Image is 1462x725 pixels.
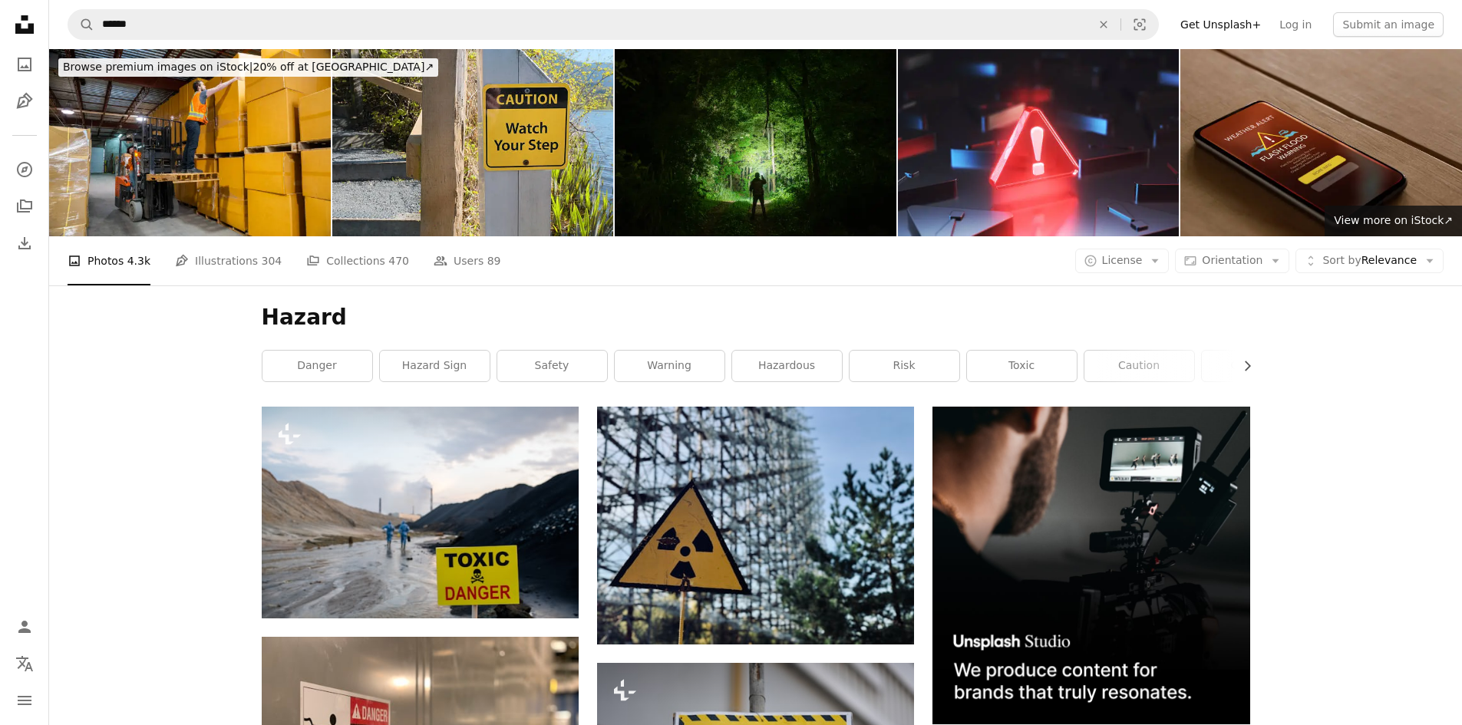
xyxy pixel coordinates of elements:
[1295,249,1444,273] button: Sort byRelevance
[497,351,607,381] a: safety
[1322,254,1361,266] span: Sort by
[434,236,501,285] a: Users 89
[1087,10,1120,39] button: Clear
[1102,254,1143,266] span: License
[9,685,40,716] button: Menu
[63,61,434,73] span: 20% off at [GEOGRAPHIC_DATA] ↗
[262,252,282,269] span: 304
[1180,49,1462,236] img: Resilience and Adaptability for Climate Change, Environment Issues, Flash Flood Warning System Al...
[1175,249,1289,273] button: Orientation
[1084,351,1194,381] a: caution
[63,61,252,73] span: Browse premium images on iStock |
[1325,206,1462,236] a: View more on iStock↗
[262,407,579,618] img: Yellow board with announcement of toxic and dangerous area on background of two contemporary scie...
[732,351,842,381] a: hazardous
[932,407,1249,723] img: file-1715652217532-464736461acbimage
[9,49,40,80] a: Photos
[1202,254,1262,266] span: Orientation
[9,191,40,222] a: Collections
[597,519,914,532] a: red road signage
[1334,214,1453,226] span: View more on iStock ↗
[9,86,40,117] a: Illustrations
[1322,253,1417,269] span: Relevance
[9,648,40,679] button: Language
[1075,249,1170,273] button: License
[1270,12,1321,37] a: Log in
[1333,12,1444,37] button: Submit an image
[175,236,282,285] a: Illustrations 304
[850,351,959,381] a: risk
[68,9,1159,40] form: Find visuals sitewide
[1121,10,1158,39] button: Visual search
[487,252,501,269] span: 89
[615,49,896,236] img: Hiking in the jungle at night
[967,351,1077,381] a: toxic
[9,228,40,259] a: Download History
[9,154,40,185] a: Explore
[1233,351,1250,381] button: scroll list to the right
[49,49,331,236] img: An industrial warehouse workplace safety topic. A dangerous situation as a worker is lifted-up by...
[68,10,94,39] button: Search Unsplash
[332,49,614,236] img: Cheam Lake Wetlands Regional Park in Rosedale, British Columbia
[262,351,372,381] a: danger
[262,304,1250,331] h1: Hazard
[1202,351,1312,381] a: gambling
[615,351,724,381] a: warning
[306,236,409,285] a: Collections 470
[898,49,1180,236] img: Danger Warning Sign on Black Background Shining Red White Glass Hazard Warning Sign Symbol Among ...
[380,351,490,381] a: hazard sign
[388,252,409,269] span: 470
[1171,12,1270,37] a: Get Unsplash+
[9,611,40,642] a: Log in / Sign up
[597,407,914,644] img: red road signage
[262,506,579,519] a: Yellow board with announcement of toxic and dangerous area on background of two contemporary scie...
[49,49,447,86] a: Browse premium images on iStock|20% off at [GEOGRAPHIC_DATA]↗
